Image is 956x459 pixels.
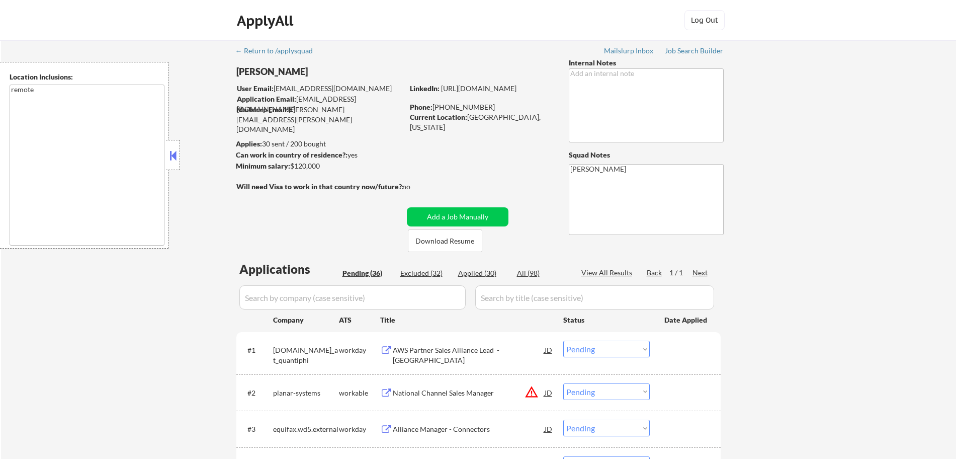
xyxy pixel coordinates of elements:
div: Title [380,315,554,325]
div: workable [339,388,380,398]
div: Date Applied [664,315,709,325]
button: warning_amber [525,385,539,399]
div: All (98) [517,268,567,278]
strong: User Email: [237,84,274,93]
div: 1 / 1 [669,268,692,278]
div: workday [339,424,380,434]
a: Mailslurp Inbox [604,47,654,57]
div: Pending (36) [342,268,393,278]
div: equifax.wd5.external [273,424,339,434]
div: JD [544,420,554,438]
button: Log Out [684,10,725,30]
div: AWS Partner Sales Alliance Lead - [GEOGRAPHIC_DATA] [393,345,545,365]
div: [EMAIL_ADDRESS][DOMAIN_NAME] [237,84,403,94]
strong: Will need Visa to work in that country now/future?: [236,182,404,191]
div: $120,000 [236,161,403,171]
div: #2 [247,388,265,398]
div: Applied (30) [458,268,508,278]
div: #3 [247,424,265,434]
div: JD [544,384,554,402]
div: Next [692,268,709,278]
div: [GEOGRAPHIC_DATA], [US_STATE] [410,112,552,132]
div: yes [236,150,400,160]
div: workday [339,345,380,355]
div: Status [563,311,650,329]
div: [PHONE_NUMBER] [410,102,552,112]
div: Squad Notes [569,150,724,160]
div: Mailslurp Inbox [604,47,654,54]
div: ATS [339,315,380,325]
div: ApplyAll [237,12,296,29]
strong: Can work in country of residence?: [236,150,347,159]
div: Company [273,315,339,325]
div: [EMAIL_ADDRESS][DOMAIN_NAME] [237,94,403,114]
div: JD [544,341,554,359]
input: Search by company (case sensitive) [239,285,466,310]
div: [DOMAIN_NAME]_at_quantiphi [273,345,339,365]
strong: Mailslurp Email: [236,105,289,114]
strong: LinkedIn: [410,84,440,93]
a: [URL][DOMAIN_NAME] [441,84,516,93]
input: Search by title (case sensitive) [475,285,714,310]
strong: Minimum salary: [236,162,290,170]
a: Job Search Builder [665,47,724,57]
div: Internal Notes [569,58,724,68]
div: no [402,182,431,192]
strong: Phone: [410,103,432,111]
div: Back [647,268,663,278]
strong: Applies: [236,139,262,148]
div: Alliance Manager - Connectors [393,424,545,434]
div: Applications [239,263,339,275]
strong: Application Email: [237,95,296,103]
button: Download Resume [408,229,482,252]
a: ← Return to /applysquad [235,47,322,57]
div: Job Search Builder [665,47,724,54]
div: 30 sent / 200 bought [236,139,403,149]
div: Excluded (32) [400,268,451,278]
div: Location Inclusions: [10,72,164,82]
div: [PERSON_NAME][EMAIL_ADDRESS][PERSON_NAME][DOMAIN_NAME] [236,105,403,134]
div: National Channel Sales Manager [393,388,545,398]
strong: Current Location: [410,113,467,121]
button: Add a Job Manually [407,207,508,226]
div: #1 [247,345,265,355]
div: [PERSON_NAME] [236,65,443,78]
div: View All Results [581,268,635,278]
div: ← Return to /applysquad [235,47,322,54]
div: planar-systems [273,388,339,398]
